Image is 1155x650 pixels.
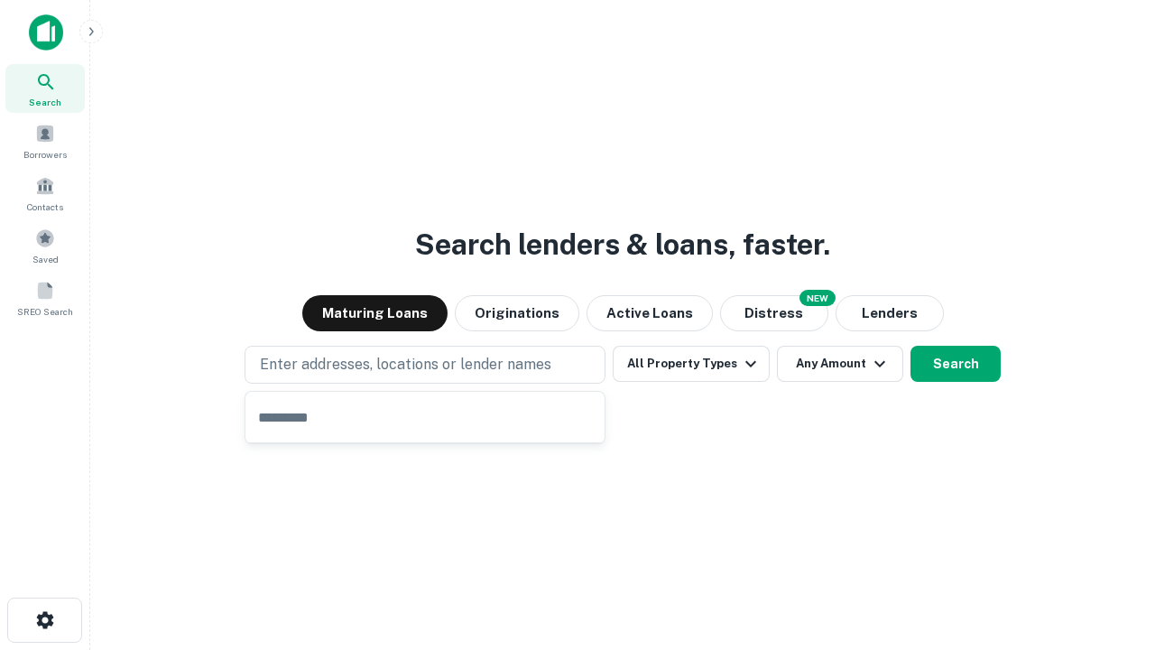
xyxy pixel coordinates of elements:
span: Borrowers [23,147,67,162]
button: Maturing Loans [302,295,448,331]
span: Saved [32,252,59,266]
img: capitalize-icon.png [29,14,63,51]
span: SREO Search [17,304,73,319]
button: Search [910,346,1001,382]
button: Active Loans [587,295,713,331]
a: Saved [5,221,85,270]
iframe: Chat Widget [1065,506,1155,592]
a: SREO Search [5,274,85,322]
a: Search [5,64,85,113]
button: Any Amount [777,346,903,382]
span: Search [29,95,61,109]
button: All Property Types [613,346,770,382]
span: Contacts [27,200,63,214]
button: Search distressed loans with lien and other non-mortgage details. [720,295,828,331]
button: Enter addresses, locations or lender names [245,346,605,384]
h3: Search lenders & loans, faster. [415,223,830,266]
button: Originations [455,295,579,331]
a: Contacts [5,169,85,218]
button: Lenders [836,295,944,331]
p: Enter addresses, locations or lender names [260,354,551,376]
a: Borrowers [5,116,85,165]
div: NEW [799,290,836,306]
